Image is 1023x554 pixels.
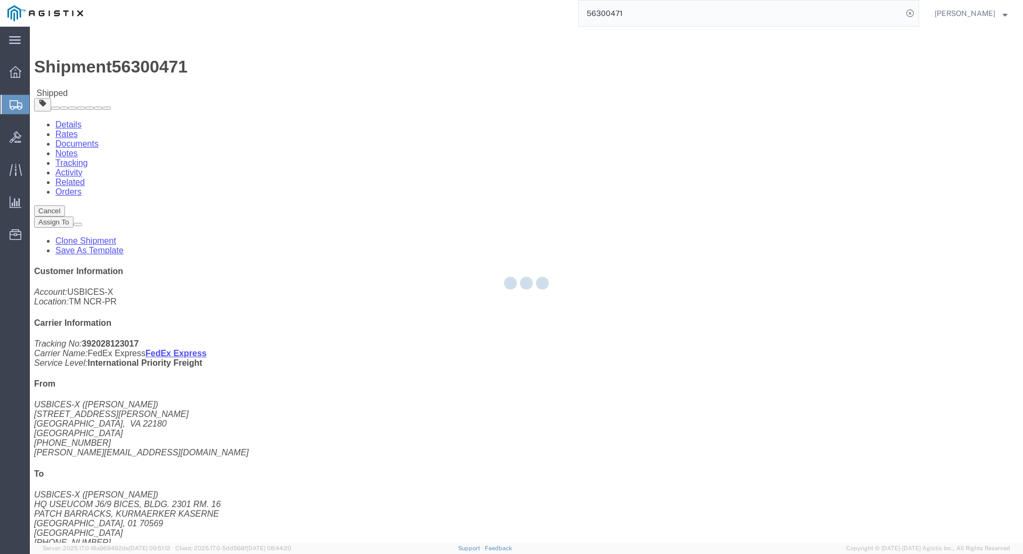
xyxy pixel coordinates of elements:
[458,545,485,551] a: Support
[247,545,291,551] span: [DATE] 08:44:20
[934,7,1008,20] button: [PERSON_NAME]
[175,545,291,551] span: Client: 2025.17.0-5dd568f
[129,545,170,551] span: [DATE] 09:51:12
[7,5,83,21] img: logo
[579,1,903,26] input: Search for shipment number, reference number
[43,545,170,551] span: Server: 2025.17.0-16a969492de
[485,545,512,551] a: Feedback
[846,544,1010,553] span: Copyright © [DATE]-[DATE] Agistix Inc., All Rights Reserved
[935,7,995,19] span: Stuart Packer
